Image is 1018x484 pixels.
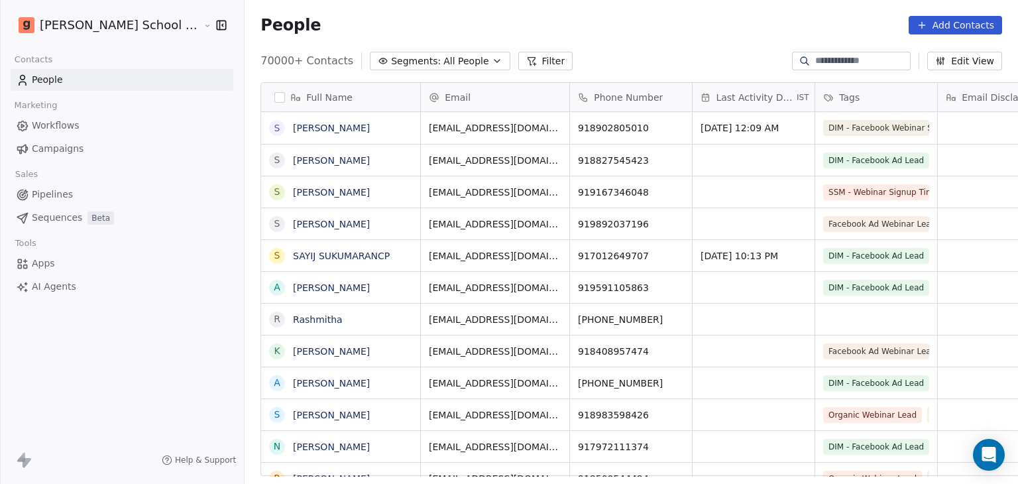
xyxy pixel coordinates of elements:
span: DIM - Facebook Ad Lead [823,248,929,264]
span: [EMAIL_ADDRESS][DOMAIN_NAME] [429,217,561,231]
span: Apps [32,257,55,271]
div: S [274,185,280,199]
span: DIM - Facebook Ad Lead [823,152,929,168]
span: [PHONE_NUMBER] [578,377,684,390]
span: Sales [9,164,44,184]
span: [EMAIL_ADDRESS][DOMAIN_NAME] [429,281,561,294]
span: People [260,15,321,35]
span: [EMAIL_ADDRESS][DOMAIN_NAME] [429,377,561,390]
span: DIM - Facebook Ad Lead [823,280,929,296]
div: grid [261,112,421,477]
span: Workflows [32,119,80,133]
span: 70000+ Contacts [260,53,353,69]
a: Rashmitha [293,314,343,325]
a: SequencesBeta [11,207,233,229]
span: AI Agents [32,280,76,294]
div: Last Activity DateIST [693,83,815,111]
span: Pipelines [32,188,73,202]
a: [PERSON_NAME] [293,410,370,420]
span: [PHONE_NUMBER] [578,313,684,326]
span: [PERSON_NAME] School of Finance LLP [40,17,200,34]
div: S [274,121,280,135]
a: Pipelines [11,184,233,206]
div: Open Intercom Messenger [973,439,1005,471]
a: SAYIJ SUKUMARANCP [293,251,390,261]
button: [PERSON_NAME] School of Finance LLP [16,14,194,36]
span: Help & Support [175,455,236,465]
a: [PERSON_NAME] [293,378,370,389]
span: Marketing [9,95,63,115]
a: [PERSON_NAME] [293,473,370,484]
span: [EMAIL_ADDRESS][DOMAIN_NAME] [429,408,561,422]
div: A [274,280,280,294]
span: Phone Number [594,91,663,104]
span: SSM - Webinar Signup Time [823,184,929,200]
span: Email [445,91,471,104]
div: Email [421,83,569,111]
span: [EMAIL_ADDRESS][DOMAIN_NAME] [429,186,561,199]
a: [PERSON_NAME] [293,219,370,229]
span: [EMAIL_ADDRESS][DOMAIN_NAME] [429,121,561,135]
a: AI Agents [11,276,233,298]
span: Last Activity Date [716,91,794,104]
span: DIM - Facebook Webinar Signup Time [823,120,929,136]
span: 918902805010 [578,121,684,135]
button: Add Contacts [909,16,1002,34]
span: Tools [9,233,42,253]
button: Edit View [927,52,1002,70]
a: Help & Support [162,455,236,465]
a: [PERSON_NAME] [293,155,370,166]
div: S [274,217,280,231]
span: DIM - Facebook Ad Lead [823,439,929,455]
div: R [274,312,280,326]
a: [PERSON_NAME] [293,187,370,198]
span: Organic Webinar Lead [823,407,922,423]
span: [EMAIL_ADDRESS][DOMAIN_NAME] [429,313,561,326]
a: Campaigns [11,138,233,160]
div: A [274,376,280,390]
div: Full Name [261,83,420,111]
span: 918408957474 [578,345,684,358]
span: [DATE] 12:09 AM [701,121,807,135]
a: [PERSON_NAME] [293,282,370,293]
span: [DATE] 10:13 PM [701,249,807,263]
span: 919167346048 [578,186,684,199]
a: [PERSON_NAME] [293,123,370,133]
div: Tags [815,83,937,111]
span: 919591105863 [578,281,684,294]
button: Filter [518,52,573,70]
a: Workflows [11,115,233,137]
span: Contacts [9,50,58,70]
span: [EMAIL_ADDRESS][DOMAIN_NAME] [429,440,561,454]
span: 918983598426 [578,408,684,422]
span: 919892037196 [578,217,684,231]
span: 917972111374 [578,440,684,454]
span: All People [443,54,488,68]
div: S [274,249,280,263]
span: Facebook Ad Webinar Lead [823,216,929,232]
img: Goela%20School%20Logos%20(4).png [19,17,34,33]
div: Phone Number [570,83,692,111]
span: Campaigns [32,142,84,156]
span: Tags [839,91,860,104]
span: [EMAIL_ADDRESS][DOMAIN_NAME] [429,345,561,358]
div: K [274,344,280,358]
a: Apps [11,253,233,274]
div: S [274,408,280,422]
div: N [274,440,280,454]
span: Segments: [391,54,441,68]
span: DIM - Facebook Ad Lead [823,375,929,391]
span: People [32,73,63,87]
a: [PERSON_NAME] [293,442,370,452]
a: People [11,69,233,91]
span: Full Name [306,91,353,104]
span: IST [797,92,809,103]
span: Sequences [32,211,82,225]
span: [EMAIL_ADDRESS][DOMAIN_NAME] [429,249,561,263]
span: Facebook Ad Webinar Lead [823,343,929,359]
span: [EMAIL_ADDRESS][DOMAIN_NAME] [429,154,561,167]
span: 918827545423 [578,154,684,167]
a: [PERSON_NAME] [293,346,370,357]
span: Beta [87,212,114,225]
span: 917012649707 [578,249,684,263]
